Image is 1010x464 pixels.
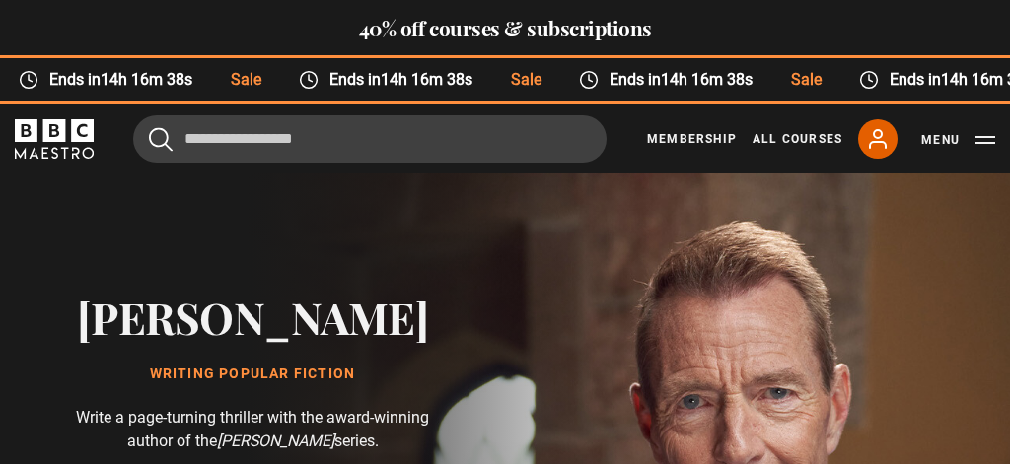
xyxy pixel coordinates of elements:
[661,70,753,89] time: 14h 16m 38s
[77,366,429,382] h1: Writing Popular Fiction
[771,68,839,92] span: Sale
[38,68,211,92] span: Ends in
[381,70,472,89] time: 14h 16m 38s
[319,68,491,92] span: Ends in
[149,127,173,152] button: Submit the search query
[15,119,94,159] svg: BBC Maestro
[921,130,995,150] button: Toggle navigation
[211,68,279,92] span: Sale
[133,115,607,163] input: Search
[599,68,771,92] span: Ends in
[101,70,192,89] time: 14h 16m 38s
[77,292,429,342] h2: [PERSON_NAME]
[753,130,842,148] a: All Courses
[491,68,559,92] span: Sale
[647,130,737,148] a: Membership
